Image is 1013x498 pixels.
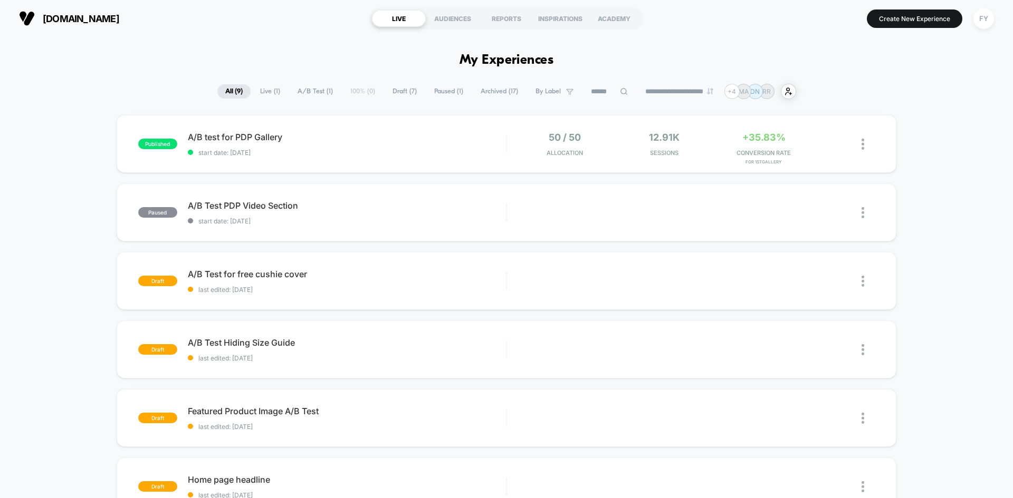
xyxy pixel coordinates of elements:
span: Archived ( 17 ) [473,84,526,99]
div: REPORTS [480,10,533,27]
img: close [862,276,864,287]
div: LIVE [372,10,426,27]
div: INSPIRATIONS [533,10,587,27]
img: end [707,88,713,94]
span: last edited: [DATE] [188,286,506,294]
span: Live ( 1 ) [252,84,288,99]
span: All ( 9 ) [217,84,251,99]
span: 12.91k [649,132,680,143]
span: Home page headline [188,474,506,485]
img: close [862,207,864,218]
span: Allocation [547,149,583,157]
div: FY [973,8,994,29]
div: ACADEMY [587,10,641,27]
button: [DOMAIN_NAME] [16,10,122,27]
span: published [138,139,177,149]
span: 50 / 50 [549,132,581,143]
span: +35.83% [742,132,786,143]
img: close [862,139,864,150]
button: FY [970,8,997,30]
span: last edited: [DATE] [188,423,506,431]
div: AUDIENCES [426,10,480,27]
span: start date: [DATE] [188,149,506,157]
img: close [862,413,864,424]
p: MA [739,87,749,95]
span: draft [138,344,177,355]
span: CONVERSION RATE [716,149,811,157]
h1: My Experiences [460,53,554,68]
span: A/B Test PDP Video Section [188,200,506,211]
span: [DOMAIN_NAME] [43,13,119,24]
div: + 4 [724,84,740,99]
img: close [862,344,864,355]
span: draft [138,481,177,492]
span: Featured Product Image A/B Test [188,406,506,416]
span: paused [138,207,177,218]
span: draft [138,413,177,423]
span: for 1stGallery [716,159,811,164]
span: By Label [536,87,561,95]
p: DN [750,87,760,95]
p: RR [762,87,771,95]
span: last edited: [DATE] [188,354,506,362]
span: Paused ( 1 ) [426,84,471,99]
span: A/B test for PDP Gallery [188,132,506,142]
span: Sessions [617,149,712,157]
img: close [862,481,864,492]
button: Create New Experience [867,9,962,28]
span: A/B Test ( 1 ) [290,84,341,99]
span: A/B Test Hiding Size Guide [188,337,506,348]
span: A/B Test for free cushie cover [188,269,506,279]
img: Visually logo [19,11,35,26]
span: Draft ( 7 ) [385,84,425,99]
span: start date: [DATE] [188,217,506,225]
span: draft [138,276,177,286]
